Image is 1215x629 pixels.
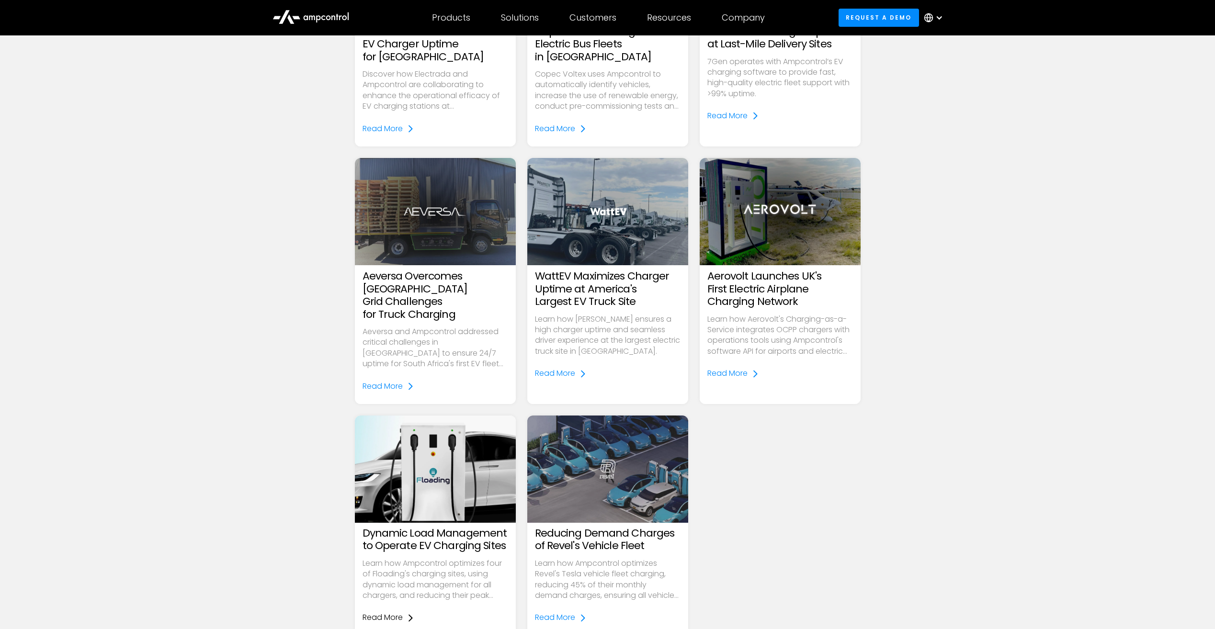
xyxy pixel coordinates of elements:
h3: Reducing Demand Charges of Revel's Vehicle Fleet [535,527,681,552]
a: Read More [535,612,587,623]
div: Read More [707,111,748,121]
div: Products [432,12,470,23]
p: Aeversa and Ampcontrol addressed critical challenges in [GEOGRAPHIC_DATA] to ensure 24/7 uptime f... [363,326,508,370]
div: Resources [647,12,691,23]
a: Read More [707,368,759,379]
p: Discover how Electrada and Ampcontrol are collaborating to enhance the operational efficacy of EV... [363,69,508,112]
p: 7Gen operates with Ampcontrol’s EV charging software to provide fast, high-quality electric fleet... [707,56,853,100]
h3: Aeversa Overcomes [GEOGRAPHIC_DATA] Grid Challenges for Truck Charging [363,270,508,321]
div: Read More [535,124,575,134]
a: Read More [535,368,587,379]
a: Read More [363,612,414,623]
h3: Copec Voltex Charges Electric Bus Fleets in [GEOGRAPHIC_DATA] [535,25,681,63]
div: Read More [707,368,748,379]
h3: Aerovolt Launches UK's First Electric Airplane Charging Network [707,270,853,308]
div: Read More [535,612,575,623]
div: Read More [363,612,403,623]
div: Company [722,12,765,23]
div: Customers [569,12,616,23]
div: Read More [363,381,403,392]
div: Solutions [501,12,539,23]
div: Read More [535,368,575,379]
p: Copec Voltex uses Ampcontrol to automatically identify vehicles, increase the use of renewable en... [535,69,681,112]
p: Learn how Aerovolt's Charging-as-a-Service integrates OCPP chargers with operations tools using A... [707,314,853,357]
h3: Dynamic Load Management to Operate EV Charging Sites [363,527,508,552]
a: Read More [707,111,759,121]
h3: 7Gen >99% Charger Uptime at Last-Mile Delivery Sites [707,25,853,51]
h3: Electrada Enhances EV Charger Uptime for [GEOGRAPHIC_DATA] [363,25,508,63]
p: Learn how Ampcontrol optimizes four of Floading's charging sites, using dynamic load management f... [363,558,508,601]
p: Learn how [PERSON_NAME] ensures a high charger uptime and seamless driver experience at the large... [535,314,681,357]
a: Read More [363,381,414,392]
a: Request a demo [839,9,919,26]
div: Read More [363,124,403,134]
a: Read More [535,124,587,134]
a: Read More [363,124,414,134]
p: Learn how Ampcontrol optimizes Revel's Tesla vehicle fleet charging, reducing 45% of their monthl... [535,558,681,601]
h3: WattEV Maximizes Charger Uptime at America's Largest EV Truck Site [535,270,681,308]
